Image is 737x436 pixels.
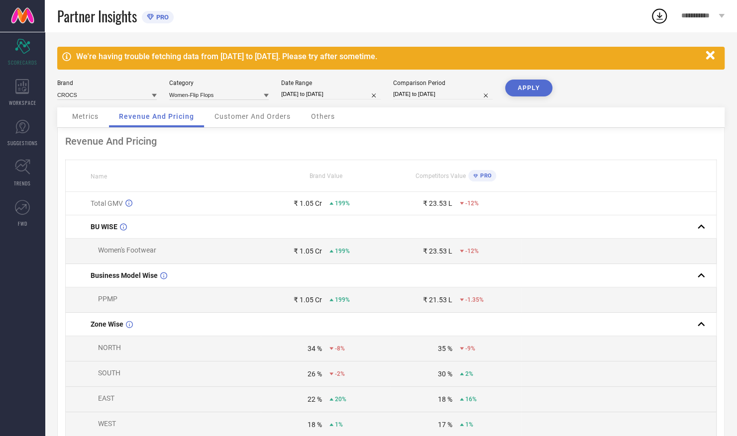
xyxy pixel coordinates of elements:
div: 30 % [438,370,452,378]
div: ₹ 1.05 Cr [294,247,322,255]
div: ₹ 1.05 Cr [294,296,322,304]
span: Total GMV [91,199,123,207]
div: ₹ 1.05 Cr [294,199,322,207]
div: 34 % [308,345,322,352]
span: 1% [465,421,473,428]
span: -8% [335,345,345,352]
div: Date Range [281,80,381,87]
span: Metrics [72,112,99,120]
span: BU WISE [91,223,117,231]
span: FWD [18,220,27,227]
span: -2% [335,370,345,377]
span: Brand Value [310,173,342,179]
span: 20% [335,396,346,403]
span: Revenue And Pricing [119,112,194,120]
span: TRENDS [14,179,31,187]
span: Business Model Wise [91,271,158,279]
div: Comparison Period [393,80,493,87]
input: Select date range [281,89,381,99]
span: -1.35% [465,296,484,303]
span: -12% [465,248,479,255]
div: 22 % [308,395,322,403]
span: Competitors Value [416,173,466,179]
div: Brand [57,80,157,87]
div: ₹ 21.53 L [423,296,452,304]
div: Revenue And Pricing [65,135,717,147]
span: EAST [98,394,114,402]
div: ₹ 23.53 L [423,247,452,255]
span: 16% [465,396,477,403]
div: Open download list [650,7,668,25]
div: 18 % [308,421,322,429]
span: PRO [154,13,169,21]
span: WORKSPACE [9,99,36,106]
span: Women's Footwear [98,246,156,254]
span: PPMP [98,295,117,303]
span: -12% [465,200,479,207]
span: 199% [335,200,350,207]
input: Select comparison period [393,89,493,99]
span: WEST [98,420,116,428]
span: -9% [465,345,475,352]
span: PRO [478,173,491,179]
span: Customer And Orders [214,112,291,120]
div: We're having trouble fetching data from [DATE] to [DATE]. Please try after sometime. [76,52,701,61]
div: 18 % [438,395,452,403]
div: 17 % [438,421,452,429]
span: Partner Insights [57,6,137,26]
span: NORTH [98,344,121,351]
span: Name [91,173,107,180]
span: SOUTH [98,369,120,377]
div: 35 % [438,345,452,352]
div: 26 % [308,370,322,378]
span: Zone Wise [91,320,123,328]
div: Category [169,80,269,87]
span: SUGGESTIONS [7,139,38,147]
span: 2% [465,370,473,377]
button: APPLY [505,80,552,96]
span: 1% [335,421,343,428]
span: 199% [335,248,350,255]
span: SCORECARDS [8,59,37,66]
div: ₹ 23.53 L [423,199,452,207]
span: Others [311,112,335,120]
span: 199% [335,296,350,303]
